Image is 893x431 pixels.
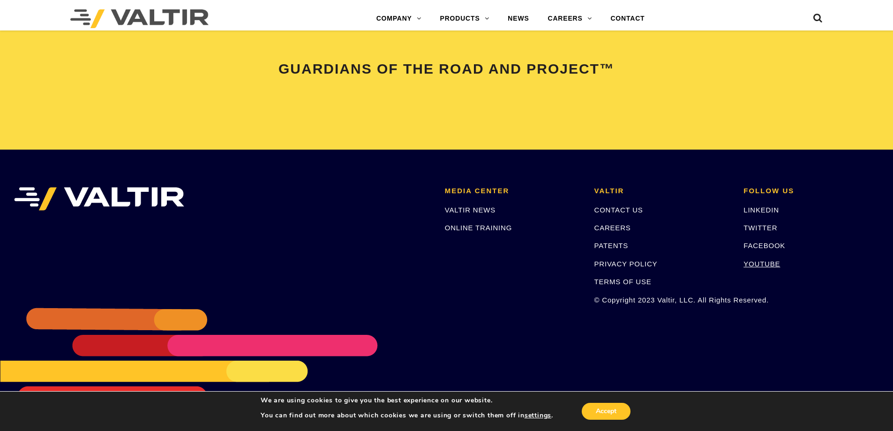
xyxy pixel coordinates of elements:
a: YOUTUBE [743,260,780,268]
a: FACEBOOK [743,242,785,250]
button: settings [525,411,551,420]
p: © Copyright 2023 Valtir, LLC. All Rights Reserved. [594,295,730,305]
p: We are using cookies to give you the best experience on our website. [261,396,553,405]
button: Accept [582,403,630,420]
span: GUARDIANS OF THE ROAD AND PROJECT™ [278,61,615,76]
a: CAREERS [594,224,631,232]
a: ONLINE TRAINING [445,224,512,232]
a: NEWS [498,9,538,28]
a: TERMS OF USE [594,278,652,286]
img: Valtir [70,9,209,28]
a: PATENTS [594,242,629,250]
h2: FOLLOW US [743,187,879,195]
p: You can find out more about which cookies we are using or switch them off in . [261,411,553,420]
a: CAREERS [539,9,601,28]
a: TWITTER [743,224,777,232]
a: VALTIR NEWS [445,206,495,214]
a: CONTACT US [594,206,643,214]
img: VALTIR [14,187,184,211]
a: PRODUCTS [431,9,499,28]
a: CONTACT [601,9,654,28]
a: PRIVACY POLICY [594,260,658,268]
h2: VALTIR [594,187,730,195]
a: LINKEDIN [743,206,779,214]
h2: MEDIA CENTER [445,187,580,195]
a: COMPANY [367,9,431,28]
